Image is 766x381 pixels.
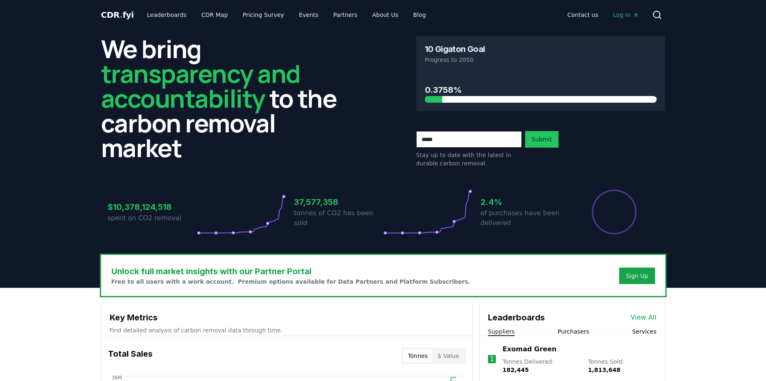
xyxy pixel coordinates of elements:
[108,201,197,213] h3: $10,378,124,518
[626,272,648,280] a: Sign Up
[292,7,325,22] a: Events
[561,7,645,22] nav: Main
[631,313,657,322] a: View All
[416,151,522,167] p: Stay up to date with the latest in durable carbon removal.
[101,9,134,21] a: CDR.fyi
[108,213,197,223] p: spent on CO2 removal
[110,311,464,324] h3: Key Metrics
[488,327,515,336] button: Suppliers
[101,10,134,20] span: CDR fyi
[111,278,471,286] p: Free to all users with a work account. Premium options available for Data Partners and Platform S...
[140,7,193,22] a: Leaderboards
[606,7,645,22] a: Log in
[619,268,655,284] button: Sign Up
[101,36,350,160] h2: We bring to the carbon removal market
[195,7,234,22] a: CDR Map
[433,349,464,362] button: $ Value
[588,367,620,373] span: 1,813,648
[236,7,290,22] a: Pricing Survey
[588,357,656,374] p: Tonnes Sold :
[502,357,580,374] p: Tonnes Delivered :
[101,56,300,115] span: transparency and accountability
[558,327,589,336] button: Purchasers
[425,45,485,53] h3: 10 Gigaton Goal
[108,348,153,364] h3: Total Sales
[111,265,471,278] h3: Unlock full market insights with our Partner Portal
[407,7,433,22] a: Blog
[613,11,639,19] span: Log in
[490,354,494,364] p: 1
[294,208,383,228] p: tonnes of CO2 has been sold
[502,344,556,354] a: Exomad Green
[425,84,657,96] h3: 0.3758%
[502,367,529,373] span: 182,445
[110,326,464,334] p: Find detailed analysis of carbon removal data through time.
[481,196,570,208] h3: 2.4%
[591,189,637,235] div: Percentage of sales delivered
[403,349,433,362] button: Tonnes
[425,56,657,64] p: Progress to 2050
[111,375,122,381] tspan: 38M
[365,7,405,22] a: About Us
[327,7,364,22] a: Partners
[525,131,559,148] button: Submit
[561,7,605,22] a: Contact us
[488,311,545,324] h3: Leaderboards
[140,7,432,22] nav: Main
[632,327,656,336] button: Services
[481,208,570,228] p: of purchases have been delivered
[120,10,123,20] span: .
[294,196,383,208] h3: 37,577,358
